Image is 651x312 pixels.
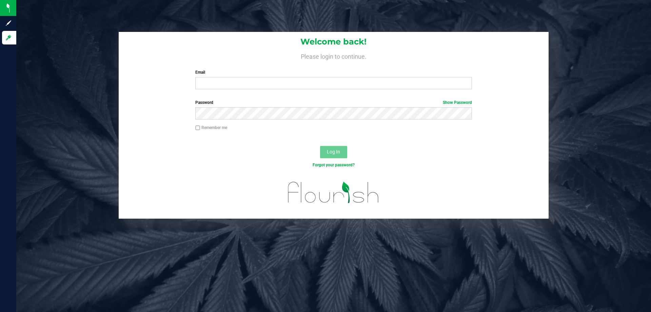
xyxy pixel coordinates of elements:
[320,146,347,158] button: Log In
[119,37,549,46] h1: Welcome back!
[195,69,472,75] label: Email
[195,126,200,130] input: Remember me
[195,125,227,131] label: Remember me
[195,100,213,105] span: Password
[327,149,340,154] span: Log In
[443,100,472,105] a: Show Password
[280,175,387,210] img: flourish_logo.svg
[5,34,12,41] inline-svg: Log in
[313,163,355,167] a: Forgot your password?
[119,52,549,60] h4: Please login to continue.
[5,20,12,26] inline-svg: Sign up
